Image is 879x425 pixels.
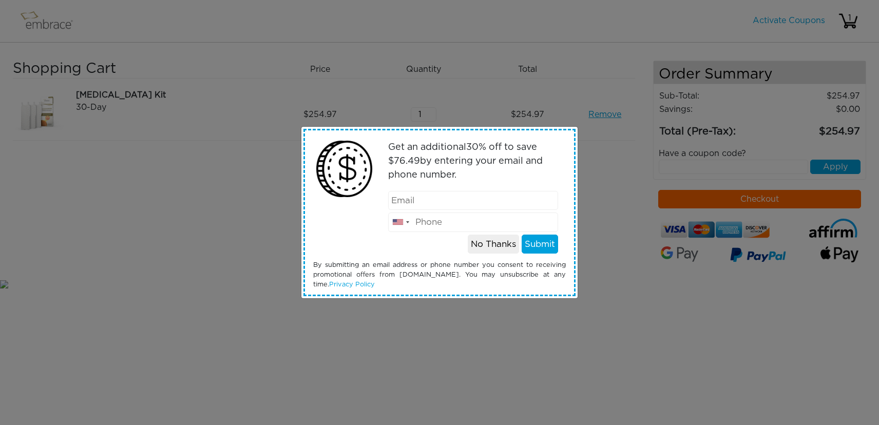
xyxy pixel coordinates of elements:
[311,136,378,203] img: money2.png
[466,143,479,152] span: 30
[329,281,375,288] a: Privacy Policy
[389,213,412,231] div: United States: +1
[388,191,559,210] input: Email
[305,260,574,290] div: By submitting an email address or phone number you consent to receiving promotional offers from [...
[388,141,559,182] p: Get an additional % off to save $ by entering your email and phone number.
[522,235,558,254] button: Submit
[468,235,519,254] button: No Thanks
[394,157,420,166] span: 76.49
[388,212,559,232] input: Phone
